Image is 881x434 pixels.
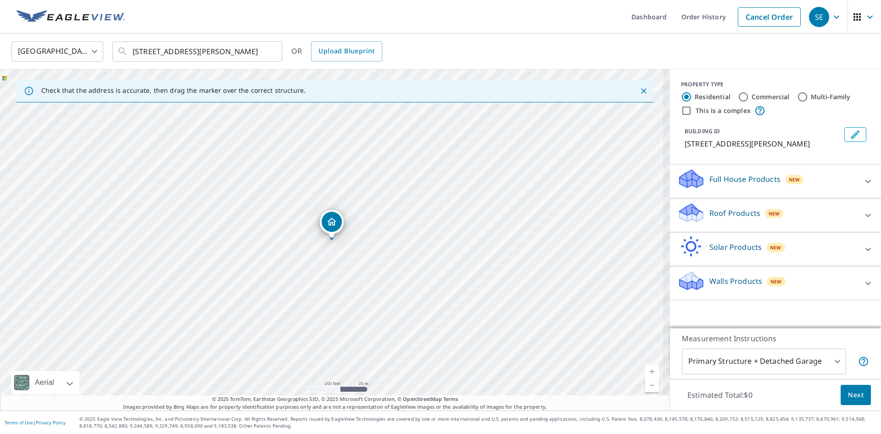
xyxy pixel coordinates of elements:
[5,420,66,425] p: |
[32,371,57,394] div: Aerial
[789,176,800,183] span: New
[645,365,659,378] a: Current Level 18, Zoom In
[841,385,871,406] button: Next
[681,80,870,89] div: PROPERTY TYPE
[645,378,659,392] a: Current Level 18, Zoom Out
[318,45,374,57] span: Upload Blueprint
[809,7,829,27] div: SE
[311,41,382,62] a: Upload Blueprint
[133,39,263,64] input: Search by address or latitude-longitude
[680,385,760,405] p: Estimated Total: $0
[770,244,781,251] span: New
[5,419,33,426] a: Terms of Use
[291,41,382,62] div: OR
[677,202,874,228] div: Roof ProductsNew
[11,39,103,64] div: [GEOGRAPHIC_DATA]
[638,85,650,97] button: Close
[320,210,344,238] div: Dropped pin, building 1, Residential property, 4134 Deerwood Trl Saint Paul, MN 55122
[685,127,720,135] p: BUILDING ID
[738,7,801,27] a: Cancel Order
[17,10,125,24] img: EV Logo
[770,278,782,285] span: New
[709,174,781,185] p: Full House Products
[685,138,841,149] p: [STREET_ADDRESS][PERSON_NAME]
[844,127,866,142] button: Edit building 1
[682,349,846,374] div: Primary Structure + Detached Garage
[677,236,874,262] div: Solar ProductsNew
[403,395,441,402] a: OpenStreetMap
[41,86,306,95] p: Check that the address is accurate, then drag the marker over the correct structure.
[858,356,869,367] span: Your report will include the primary structure and a detached garage if one exists.
[677,270,874,296] div: Walls ProductsNew
[443,395,458,402] a: Terms
[695,92,730,101] label: Residential
[696,106,751,115] label: This is a complex
[709,242,762,253] p: Solar Products
[709,276,762,287] p: Walls Products
[848,389,864,401] span: Next
[212,395,458,403] span: © 2025 TomTom, Earthstar Geographics SIO, © 2025 Microsoft Corporation, ©
[811,92,851,101] label: Multi-Family
[79,416,876,429] p: © 2025 Eagle View Technologies, Inc. and Pictometry International Corp. All Rights Reserved. Repo...
[709,208,760,219] p: Roof Products
[752,92,790,101] label: Commercial
[36,419,66,426] a: Privacy Policy
[11,371,79,394] div: Aerial
[769,210,780,217] span: New
[682,333,869,344] p: Measurement Instructions
[677,168,874,194] div: Full House ProductsNew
